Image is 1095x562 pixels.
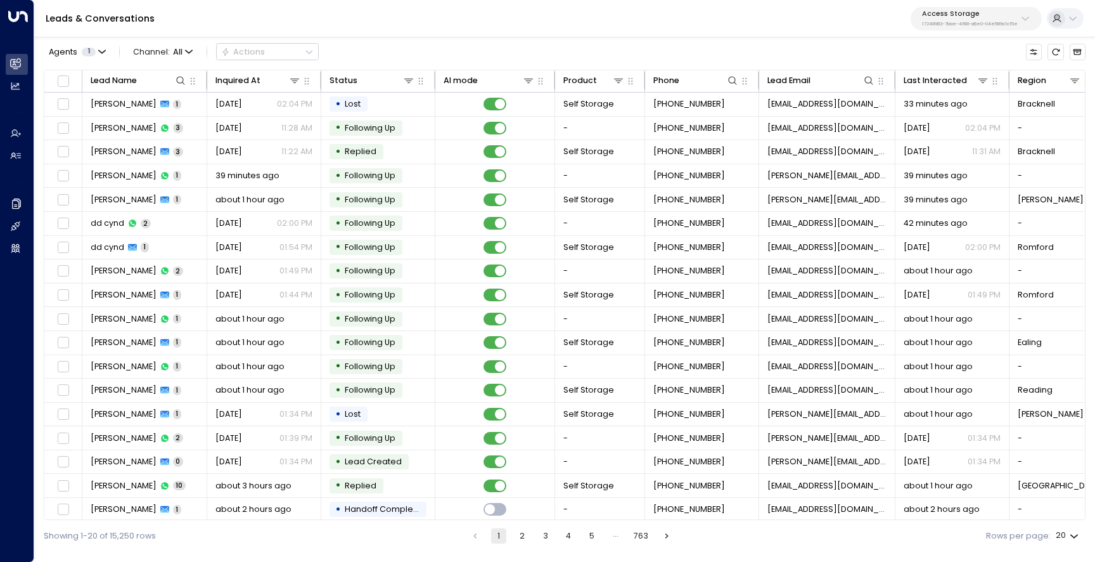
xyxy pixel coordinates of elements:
span: Self Storage [563,146,614,157]
td: - [555,117,645,140]
span: Sep 16, 2025 [215,98,242,110]
span: 10 [173,481,186,490]
div: • [335,428,341,448]
span: about 1 hour ago [904,337,973,348]
span: 1 [173,171,181,180]
span: All [173,48,182,56]
span: Lost [345,98,361,109]
p: 02:00 PM [277,218,312,229]
span: 42 minutes ago [904,218,968,229]
td: - [555,164,645,188]
span: Following Up [345,289,395,300]
span: Reading [1018,384,1053,396]
span: Nandika Khetani [91,265,157,277]
label: Rows per page: [986,530,1051,542]
span: Gary O’Sullivan [91,98,157,110]
span: Gary O’Sullivan [91,146,157,157]
span: about 1 hour ago [904,313,973,325]
p: 02:04 PM [277,98,312,110]
span: Toggle select row [56,479,70,493]
div: Phone [653,74,679,88]
span: 1 [173,386,181,395]
td: - [555,307,645,330]
span: +447542955052 [653,504,725,515]
span: about 1 hour ago [215,337,285,348]
span: Bracknell [1018,98,1055,110]
div: Actions [221,47,265,57]
button: Go to page 763 [631,528,651,544]
div: • [335,214,341,233]
div: Lead Email [767,74,876,88]
span: Following Up [345,265,395,276]
span: Toggle select row [56,240,70,255]
span: 1 [173,314,181,323]
span: 33 minutes ago [904,98,968,110]
span: Sarah-Kay Ritchie [91,194,157,206]
button: page 1 [491,528,506,544]
span: about 2 hours ago [904,504,980,515]
p: 11:28 AM [281,122,312,134]
span: Self Storage [563,384,614,396]
span: Replied [345,480,376,491]
span: Toggle select row [56,383,70,398]
td: - [555,355,645,379]
div: • [335,285,341,305]
div: Phone [653,74,740,88]
a: Leads & Conversations [46,12,155,25]
span: 2 [173,433,183,443]
span: nandika@hotmail.co.uk [767,265,887,277]
span: Claire McManus [91,384,157,396]
span: +447784145992 [653,289,725,301]
span: Romford [1018,289,1054,301]
td: - [555,498,645,521]
span: Sep 17, 2025 [904,242,930,253]
p: 11:31 AM [972,146,1001,157]
div: Last Interacted [904,74,967,88]
button: Channel:All [129,44,197,60]
div: Lead Name [91,74,188,88]
span: London [1018,480,1093,492]
div: … [608,528,623,544]
span: about 3 hours ago [215,480,291,492]
div: Region [1018,74,1046,88]
p: 01:34 PM [968,433,1001,444]
span: Sep 17, 2025 [904,289,930,301]
span: Aug 27, 2025 [904,146,930,157]
span: Following Up [345,242,395,252]
span: osullivang763@gmail.com [767,122,887,134]
span: 1 [141,242,149,252]
div: • [335,476,341,495]
span: Agents [49,48,77,56]
span: 1 [173,409,181,419]
p: 02:04 PM [965,122,1001,134]
span: about 1 hour ago [215,384,285,396]
p: 01:34 PM [968,456,1001,467]
span: 3 [173,147,183,157]
p: 17248963-7bae-4f68-a6e0-04e589c1c15e [922,22,1018,27]
span: dd cynd [91,242,124,253]
button: Go to page 3 [538,528,553,544]
span: Yesterday [904,433,930,444]
span: Following Up [345,433,395,443]
div: 20 [1056,527,1081,544]
span: Toggle select row [56,360,70,374]
p: 11:22 AM [281,146,312,157]
span: Toggle select row [56,431,70,445]
span: Sep 17, 2025 [215,242,242,253]
button: Go to page 4 [561,528,576,544]
span: 39 minutes ago [904,194,968,206]
span: osullivang763@gmail.com [767,98,887,110]
button: Archived Leads [1070,44,1085,60]
div: • [335,309,341,329]
div: • [335,261,341,281]
span: Toggle select row [56,264,70,278]
span: Toggle select row [56,121,70,136]
span: +447542955052 [653,480,725,492]
div: • [335,452,341,472]
span: Dan.radcliff@gmail.com [767,433,887,444]
span: Sep 16, 2025 [904,456,930,467]
span: claire.mcmanus1@hotmail.com [767,384,887,396]
span: about 1 hour ago [904,361,973,372]
span: Candice Hendel [91,504,157,515]
span: 1 [173,337,181,347]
